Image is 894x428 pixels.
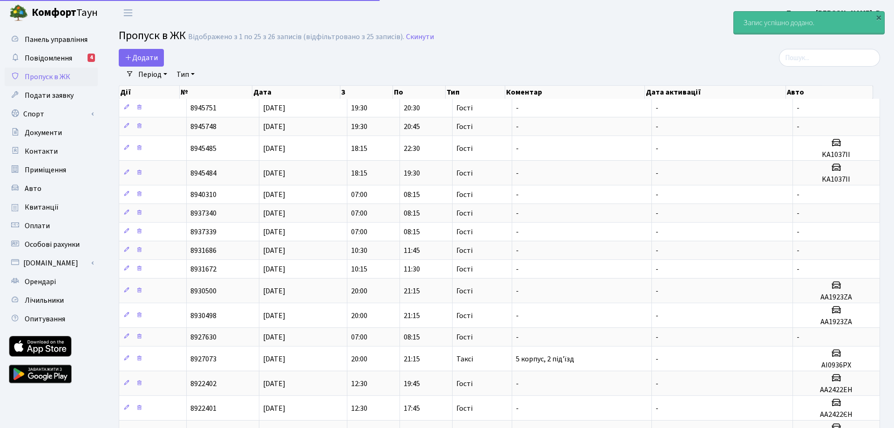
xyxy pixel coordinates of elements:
[5,86,98,105] a: Подати заявку
[351,103,367,113] span: 19:30
[797,332,799,342] span: -
[404,286,420,296] span: 21:15
[456,312,473,319] span: Гості
[516,143,519,154] span: -
[190,227,217,237] span: 8937339
[797,208,799,218] span: -
[188,33,404,41] div: Відображено з 1 по 25 з 26 записів (відфільтровано з 25 записів).
[5,30,98,49] a: Панель управління
[656,208,658,218] span: -
[404,168,420,178] span: 19:30
[797,227,799,237] span: -
[25,72,70,82] span: Пропуск в ЖК
[404,122,420,132] span: 20:45
[190,122,217,132] span: 8945748
[5,179,98,198] a: Авто
[656,227,658,237] span: -
[797,122,799,132] span: -
[656,190,658,200] span: -
[119,27,186,44] span: Пропуск в ЖК
[656,122,658,132] span: -
[9,4,28,22] img: logo.png
[656,403,658,414] span: -
[190,208,217,218] span: 8937340
[516,403,519,414] span: -
[797,264,799,274] span: -
[190,311,217,321] span: 8930498
[190,190,217,200] span: 8940310
[263,379,285,389] span: [DATE]
[645,86,786,99] th: Дата активації
[263,143,285,154] span: [DATE]
[25,314,65,324] span: Опитування
[404,245,420,256] span: 11:45
[263,286,285,296] span: [DATE]
[263,245,285,256] span: [DATE]
[797,361,876,370] h5: АІ0936РХ
[5,217,98,235] a: Оплати
[32,5,76,20] b: Комфорт
[404,227,420,237] span: 08:15
[351,311,367,321] span: 20:00
[263,190,285,200] span: [DATE]
[190,168,217,178] span: 8945484
[516,311,519,321] span: -
[516,190,519,200] span: -
[779,49,880,67] input: Пошук...
[263,103,285,113] span: [DATE]
[25,53,72,63] span: Повідомлення
[656,103,658,113] span: -
[263,332,285,342] span: [DATE]
[25,183,41,194] span: Авто
[404,143,420,154] span: 22:30
[5,235,98,254] a: Особові рахунки
[263,122,285,132] span: [DATE]
[404,379,420,389] span: 19:45
[25,221,50,231] span: Оплати
[351,354,367,364] span: 20:00
[404,264,420,274] span: 11:30
[456,247,473,254] span: Гості
[797,245,799,256] span: -
[351,332,367,342] span: 07:00
[263,208,285,218] span: [DATE]
[5,272,98,291] a: Орендарі
[797,190,799,200] span: -
[351,245,367,256] span: 10:30
[446,86,505,99] th: Тип
[656,311,658,321] span: -
[5,310,98,328] a: Опитування
[351,168,367,178] span: 18:15
[190,403,217,414] span: 8922401
[351,403,367,414] span: 12:30
[404,103,420,113] span: 20:30
[119,49,164,67] a: Додати
[5,254,98,272] a: [DOMAIN_NAME]
[404,354,420,364] span: 21:15
[135,67,171,82] a: Період
[25,295,64,306] span: Лічильники
[516,208,519,218] span: -
[516,122,519,132] span: -
[263,403,285,414] span: [DATE]
[456,380,473,387] span: Гості
[734,12,884,34] div: Запис успішно додано.
[190,379,217,389] span: 8922402
[516,332,519,342] span: -
[263,354,285,364] span: [DATE]
[263,227,285,237] span: [DATE]
[5,291,98,310] a: Лічильники
[456,104,473,112] span: Гості
[797,150,876,159] h5: KA1037II
[516,245,519,256] span: -
[5,142,98,161] a: Контакти
[32,5,98,21] span: Таун
[25,202,59,212] span: Квитанції
[340,86,393,99] th: З
[786,7,883,19] a: Павлюк [PERSON_NAME]. В.
[656,286,658,296] span: -
[88,54,95,62] div: 4
[456,123,473,130] span: Гості
[25,277,56,287] span: Орендарі
[25,239,80,250] span: Особові рахунки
